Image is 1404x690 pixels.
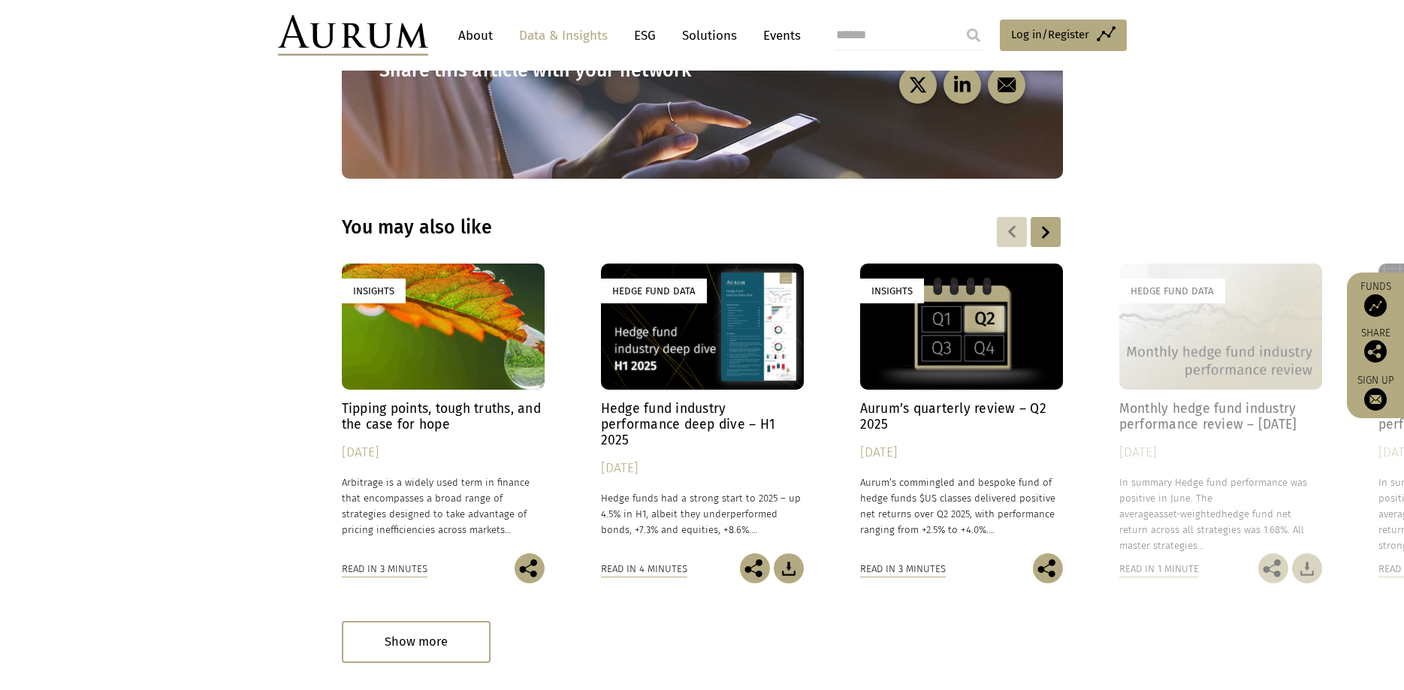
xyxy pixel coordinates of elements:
img: Share this post [1033,553,1063,583]
img: Share this post [515,553,545,583]
p: Aurum’s commingled and bespoke fund of hedge funds $US classes delivered positive net returns ove... [860,475,1063,538]
div: [DATE] [860,442,1063,463]
div: [DATE] [342,442,545,463]
img: Download Article [1292,553,1322,583]
a: Events [756,22,801,50]
div: Hedge Fund Data [1119,279,1225,303]
a: Sign up [1354,374,1396,411]
p: In summary Hedge fund performance was positive in June. The average hedge fund net return across ... [1119,475,1322,554]
img: Access Funds [1364,294,1387,317]
h4: Monthly hedge fund industry performance review – [DATE] [1119,401,1322,432]
img: Aurum [278,15,428,56]
span: asset-weighted [1154,508,1221,520]
a: Funds [1354,280,1396,317]
a: Log in/Register [1000,20,1127,51]
p: Arbitrage is a widely used term in finance that encompasses a broad range of strategies designed ... [342,475,545,538]
div: [DATE] [601,458,804,479]
span: Log in/Register [1011,26,1089,44]
div: Share [1354,328,1396,363]
img: Share this post [1258,553,1288,583]
img: email-black.svg [997,76,1016,95]
a: Insights Tipping points, tough truths, and the case for hope [DATE] Arbitrage is a widely used te... [342,264,545,554]
div: Insights [860,279,924,303]
h4: Aurum’s quarterly review – Q2 2025 [860,401,1063,432]
div: Show more [342,621,491,662]
img: linkedin-black.svg [953,76,971,95]
h4: Hedge fund industry performance deep dive – H1 2025 [601,401,804,448]
a: Hedge Fund Data Hedge fund industry performance deep dive – H1 2025 [DATE] Hedge funds had a stro... [601,264,804,554]
a: ESG [627,22,663,50]
div: Read in 4 minutes [601,561,687,577]
div: Read in 3 minutes [342,561,427,577]
h4: Tipping points, tough truths, and the case for hope [342,401,545,432]
img: Download Article [774,553,804,583]
p: Hedge funds had a strong start to 2025 – up 4.5% in H1, albeit they underperformed bonds, +7.3% a... [601,490,804,538]
input: Submit [959,20,989,50]
img: Sign up to our newsletter [1364,388,1387,411]
div: Insights [342,279,406,303]
a: Insights Aurum’s quarterly review – Q2 2025 [DATE] Aurum’s commingled and bespoke fund of hedge f... [860,264,1063,554]
a: About [451,22,500,50]
div: Hedge Fund Data [601,279,707,303]
div: Read in 1 minute [1119,561,1199,577]
img: Share this post [740,553,770,583]
div: Read in 3 minutes [860,561,946,577]
img: Share this post [1364,340,1387,363]
img: twitter-black.svg [908,76,927,95]
a: Solutions [675,22,744,50]
h3: You may also like [342,216,869,239]
a: Data & Insights [512,22,615,50]
div: [DATE] [1119,442,1322,463]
